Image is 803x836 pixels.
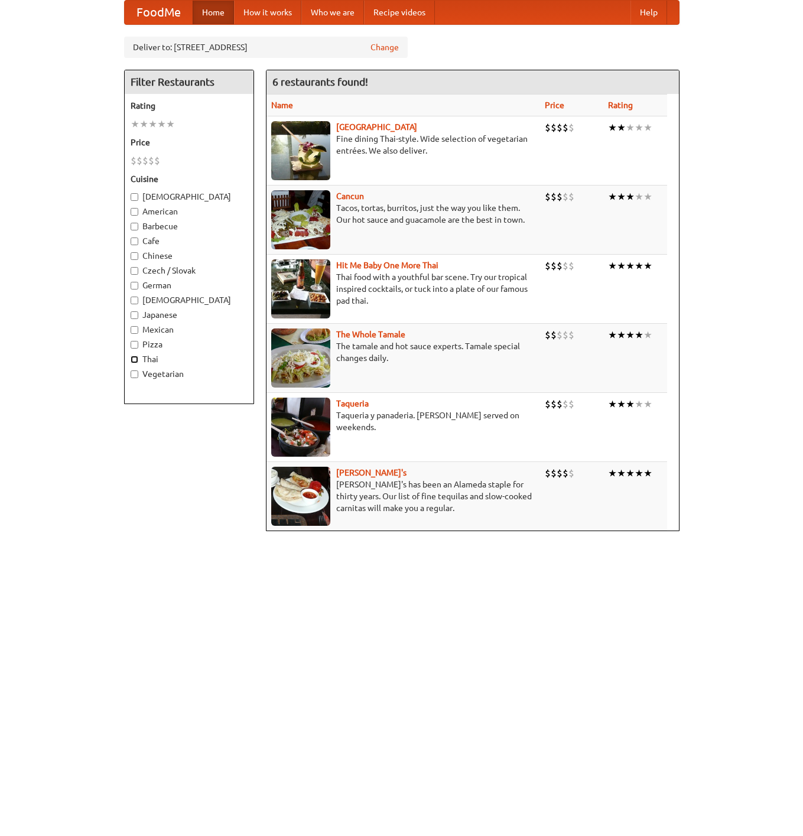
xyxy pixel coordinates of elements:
[643,259,652,272] li: ★
[545,259,551,272] li: $
[630,1,667,24] a: Help
[271,190,330,249] img: cancun.jpg
[125,1,193,24] a: FoodMe
[557,398,563,411] li: $
[617,259,626,272] li: ★
[193,1,234,24] a: Home
[131,118,139,131] li: ★
[568,328,574,341] li: $
[626,259,635,272] li: ★
[545,328,551,341] li: $
[551,398,557,411] li: $
[301,1,364,24] a: Who we are
[124,37,408,58] div: Deliver to: [STREET_ADDRESS]
[131,353,248,365] label: Thai
[271,259,330,318] img: babythai.jpg
[551,259,557,272] li: $
[563,190,568,203] li: $
[271,398,330,457] img: taqueria.jpg
[271,409,536,433] p: Taqueria y panaderia. [PERSON_NAME] served on weekends.
[131,235,248,247] label: Cafe
[271,100,293,110] a: Name
[643,328,652,341] li: ★
[131,100,248,112] h5: Rating
[563,259,568,272] li: $
[131,279,248,291] label: German
[643,190,652,203] li: ★
[635,121,643,134] li: ★
[635,398,643,411] li: ★
[166,118,175,131] li: ★
[563,121,568,134] li: $
[336,122,417,132] a: [GEOGRAPHIC_DATA]
[568,398,574,411] li: $
[608,100,633,110] a: Rating
[131,294,248,306] label: [DEMOGRAPHIC_DATA]
[336,261,438,270] a: Hit Me Baby One More Thai
[626,121,635,134] li: ★
[157,118,166,131] li: ★
[125,70,253,94] h4: Filter Restaurants
[271,467,330,526] img: pedros.jpg
[131,326,138,334] input: Mexican
[131,341,138,349] input: Pizza
[131,297,138,304] input: [DEMOGRAPHIC_DATA]
[617,467,626,480] li: ★
[131,220,248,232] label: Barbecue
[635,328,643,341] li: ★
[557,467,563,480] li: $
[131,282,138,289] input: German
[626,190,635,203] li: ★
[131,339,248,350] label: Pizza
[608,467,617,480] li: ★
[545,100,564,110] a: Price
[131,311,138,319] input: Japanese
[370,41,399,53] a: Change
[617,121,626,134] li: ★
[608,398,617,411] li: ★
[608,190,617,203] li: ★
[551,190,557,203] li: $
[608,121,617,134] li: ★
[364,1,435,24] a: Recipe videos
[271,133,536,157] p: Fine dining Thai-style. Wide selection of vegetarian entrées. We also deliver.
[148,154,154,167] li: $
[563,398,568,411] li: $
[617,190,626,203] li: ★
[545,121,551,134] li: $
[271,202,536,226] p: Tacos, tortas, burritos, just the way you like them. Our hot sauce and guacamole are the best in ...
[635,259,643,272] li: ★
[545,467,551,480] li: $
[131,191,248,203] label: [DEMOGRAPHIC_DATA]
[568,190,574,203] li: $
[131,356,138,363] input: Thai
[271,479,536,514] p: [PERSON_NAME]'s has been an Alameda staple for thirty years. Our list of fine tequilas and slow-c...
[626,328,635,341] li: ★
[131,267,138,275] input: Czech / Slovak
[545,190,551,203] li: $
[608,259,617,272] li: ★
[551,467,557,480] li: $
[148,118,157,131] li: ★
[557,121,563,134] li: $
[643,121,652,134] li: ★
[131,250,248,262] label: Chinese
[131,173,248,185] h5: Cuisine
[336,330,405,339] a: The Whole Tamale
[131,136,248,148] h5: Price
[551,328,557,341] li: $
[136,154,142,167] li: $
[271,340,536,364] p: The tamale and hot sauce experts. Tamale special changes daily.
[643,467,652,480] li: ★
[131,238,138,245] input: Cafe
[131,193,138,201] input: [DEMOGRAPHIC_DATA]
[272,76,368,87] ng-pluralize: 6 restaurants found!
[131,206,248,217] label: American
[336,468,407,477] a: [PERSON_NAME]'s
[563,467,568,480] li: $
[626,398,635,411] li: ★
[635,467,643,480] li: ★
[271,121,330,180] img: satay.jpg
[643,398,652,411] li: ★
